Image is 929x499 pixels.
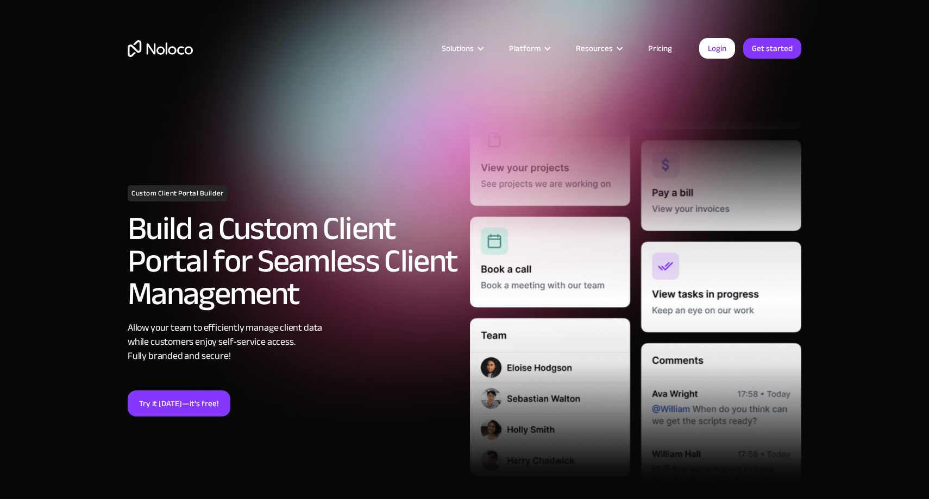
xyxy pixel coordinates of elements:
[635,41,686,55] a: Pricing
[495,41,562,55] div: Platform
[562,41,635,55] div: Resources
[428,41,495,55] div: Solutions
[576,41,613,55] div: Resources
[442,41,474,55] div: Solutions
[128,185,228,201] h1: Custom Client Portal Builder
[128,321,459,363] div: Allow your team to efficiently manage client data while customers enjoy self-service access. Full...
[509,41,541,55] div: Platform
[128,40,193,57] a: home
[128,212,459,310] h2: Build a Custom Client Portal for Seamless Client Management
[128,390,230,416] a: Try it [DATE]—it’s free!
[699,38,735,59] a: Login
[743,38,801,59] a: Get started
